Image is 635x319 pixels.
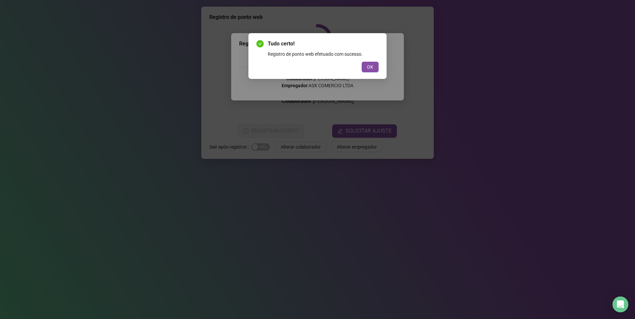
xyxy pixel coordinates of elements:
div: Registro de ponto web efetuado com sucesso. [268,50,379,58]
span: Tudo certo! [268,40,379,48]
div: Open Intercom Messenger [612,296,628,312]
span: OK [367,63,373,71]
span: check-circle [256,40,264,47]
button: OK [362,62,379,72]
